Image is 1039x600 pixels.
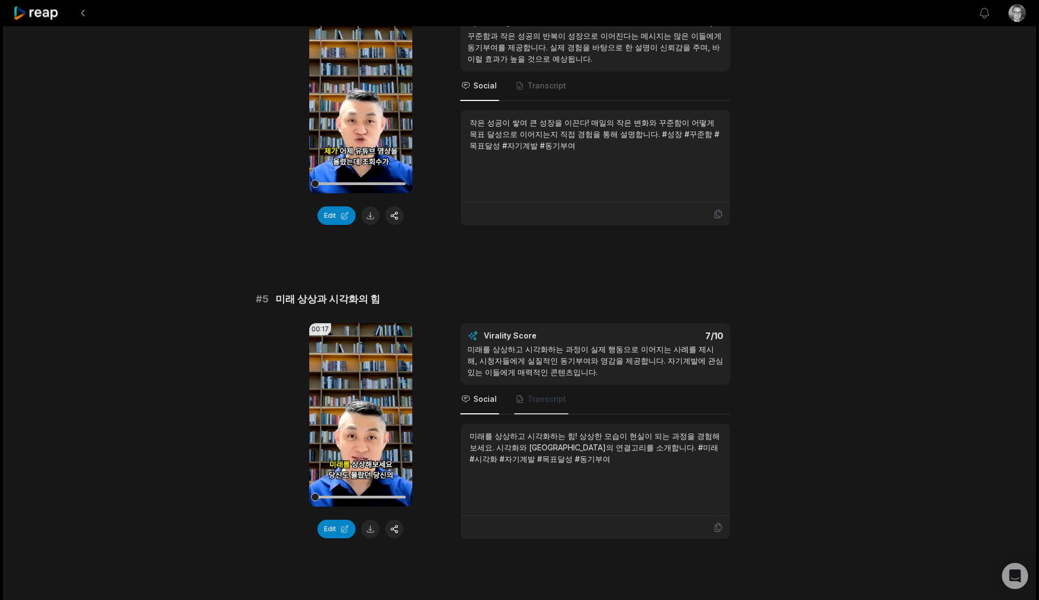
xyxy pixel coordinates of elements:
[467,30,723,64] div: 꾸준함과 작은 성공의 반복이 성장으로 이어진다는 메시지는 많은 이들에게 동기부여를 제공합니다. 실제 경험을 바탕으로 한 설명이 신뢰감을 주며, 바이럴 효과가 높을 것으로 예상...
[317,206,356,225] button: Edit
[317,520,356,538] button: Edit
[527,394,566,405] span: Transcript
[470,117,721,151] div: 작은 성공이 쌓여 큰 성장을 이끈다! 매일의 작은 변화와 꾸준함이 어떻게 목표 달성으로 이어지는지 직접 경험을 통해 설명합니다. #성장 #꾸준함 #목표달성 #자기계발 #동기부여
[484,330,601,341] div: Virality Score
[256,292,269,307] span: # 5
[527,80,566,91] span: Transcript
[275,292,380,307] span: 미래 상상과 시각화의 힘
[460,385,730,414] nav: Tabs
[467,343,723,378] div: 미래를 상상하고 시각화하는 과정이 실제 행동으로 이어지는 사례를 제시해, 시청자들에게 실질적인 동기부여와 영감을 제공합니다. 자기계발에 관심 있는 이들에게 매력적인 콘텐츠입니다.
[606,330,723,341] div: 7 /10
[473,394,497,405] span: Social
[309,323,412,507] video: Your browser does not support mp4 format.
[460,72,730,101] nav: Tabs
[473,80,497,91] span: Social
[309,10,412,193] video: Your browser does not support mp4 format.
[1002,563,1028,589] div: Open Intercom Messenger
[470,430,721,465] div: 미래를 상상하고 시각화하는 힘! 상상한 모습이 현실이 되는 과정을 경험해보세요. 시각화와 [GEOGRAPHIC_DATA]의 연결고리를 소개합니다. #미래 #시각화 #자기계발 ...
